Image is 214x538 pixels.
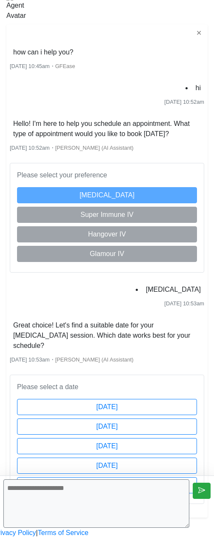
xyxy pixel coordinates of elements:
li: Hello! I'm here to help you schedule an appointment. What type of appointment would you like to b... [10,117,204,141]
button: Super Immune IV [17,207,197,223]
span: [DATE] 10:52am [164,99,204,105]
li: [MEDICAL_DATA] [143,283,204,296]
button: Hangover IV [17,226,197,242]
p: Please select your preference [17,170,197,180]
li: hi [192,81,204,95]
button: [MEDICAL_DATA] [17,187,197,203]
small: ・ [10,63,75,69]
button: [DATE] [17,418,197,435]
li: Great choice! Let's find a suitable date for your [MEDICAL_DATA] session. Which date works best f... [10,319,204,353]
span: [DATE] 10:45am [10,63,50,69]
span: [DATE] 10:52am [10,145,50,151]
button: [DATE] [17,458,197,474]
p: Please select a date [17,382,197,392]
small: ・ [10,145,134,151]
small: ・ [10,356,134,363]
button: ✕ [194,28,204,39]
button: Glamour IV [17,246,197,262]
span: [PERSON_NAME] (AI Assistant) [55,145,134,151]
button: [DATE] [17,399,197,415]
span: [DATE] 10:53am [164,300,204,307]
li: how can i help you? [10,46,77,59]
span: GFEase [55,63,75,69]
button: [DATE] [17,438,197,454]
span: [PERSON_NAME] (AI Assistant) [55,356,134,363]
span: [DATE] 10:53am [10,356,50,363]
